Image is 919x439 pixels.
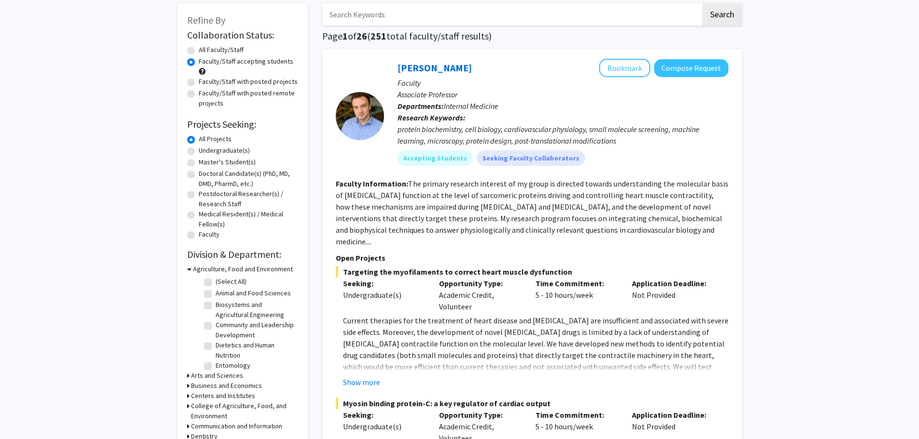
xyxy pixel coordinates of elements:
[187,14,225,26] span: Refine By
[398,150,473,166] mat-chip: Accepting Students
[398,113,466,122] b: Research Keywords:
[343,289,425,301] div: Undergraduate(s)
[444,101,498,111] span: Internal Medicine
[199,169,298,189] label: Doctoral Candidate(s) (PhD, MD, DMD, PharmD, etc.)
[477,150,585,166] mat-chip: Seeking Faculty Collaborators
[439,278,521,289] p: Opportunity Type:
[216,300,296,320] label: Biosystems and Agricultural Engineering
[343,376,380,388] button: Show more
[199,45,244,55] label: All Faculty/Staff
[193,264,293,274] h3: Agriculture, Food and Environment
[322,3,701,26] input: Search Keywords
[191,371,243,381] h3: Arts and Sciences
[187,119,298,130] h2: Projects Seeking:
[632,278,714,289] p: Application Deadline:
[187,29,298,41] h2: Collaboration Status:
[199,209,298,229] label: Medical Resident(s) / Medical Fellow(s)
[191,401,298,421] h3: College of Agriculture, Food, and Environment
[199,146,250,156] label: Undergraduate(s)
[336,179,408,188] b: Faculty Information:
[439,409,521,421] p: Opportunity Type:
[535,278,617,289] p: Time Commitment:
[343,30,348,42] span: 1
[336,398,728,409] span: Myosin binding protein-C: a key regulator of cardiac output
[370,30,386,42] span: 251
[199,134,232,144] label: All Projects
[216,340,296,360] label: Dietetics and Human Nutrition
[336,179,728,246] fg-read-more: The primary research interest of my group is directed towards understanding the molecular basis o...
[625,278,721,312] div: Not Provided
[336,266,728,278] span: Targeting the myofilaments to correct heart muscle dysfunction
[7,396,41,432] iframe: Chat
[398,89,728,100] p: Associate Professor
[199,157,256,167] label: Master's Student(s)
[216,277,247,287] label: (Select All)
[199,77,298,87] label: Faculty/Staff with posted projects
[216,360,250,371] label: Entomology
[199,56,293,67] label: Faculty/Staff accepting students
[336,252,728,264] p: Open Projects
[432,278,528,312] div: Academic Credit, Volunteer
[322,30,742,42] h1: Page of ( total faculty/staff results)
[654,59,728,77] button: Compose Request to Thomas Kampourakis
[632,409,714,421] p: Application Deadline:
[398,77,728,89] p: Faculty
[398,123,728,146] div: protein biochemistry, cell biology, cardiovascular physiology, small molecule screening, machine ...
[599,59,650,77] button: Add Thomas Kampourakis to Bookmarks
[216,288,291,298] label: Animal and Food Sciences
[199,189,298,209] label: Postdoctoral Researcher(s) / Research Staff
[702,3,742,26] button: Search
[187,249,298,260] h2: Division & Department:
[191,391,255,401] h3: Centers and Institutes
[343,278,425,289] p: Seeking:
[398,101,444,111] b: Departments:
[191,421,282,431] h3: Communication and Information
[199,88,298,108] label: Faculty/Staff with posted remote projects
[343,316,728,406] span: Current therapies for the treatment of heart disease and [MEDICAL_DATA] are insufficient and asso...
[343,421,425,432] div: Undergraduate(s)
[398,62,472,74] a: [PERSON_NAME]
[216,320,296,340] label: Community and Leadership Development
[343,409,425,421] p: Seeking:
[199,229,219,239] label: Faculty
[535,409,617,421] p: Time Commitment:
[528,278,625,312] div: 5 - 10 hours/week
[191,381,262,391] h3: Business and Economics
[357,30,367,42] span: 26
